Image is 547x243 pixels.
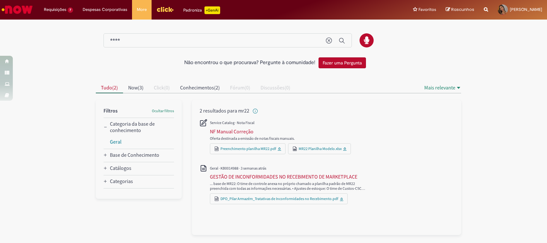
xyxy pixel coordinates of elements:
[184,60,315,66] h2: Não encontrou o que procurava? Pergunte à comunidade!
[446,7,474,13] a: Rascunhos
[204,6,220,14] p: +GenAi
[510,7,542,12] span: [PERSON_NAME]
[44,6,66,13] span: Requisições
[319,57,366,68] button: Fazer uma Pergunta
[68,7,73,13] span: 7
[1,3,34,16] img: ServiceNow
[156,4,174,14] img: click_logo_yellow_360x200.png
[419,6,436,13] span: Favoritos
[451,6,474,13] span: Rascunhos
[83,6,127,13] span: Despesas Corporativas
[183,6,220,14] div: Padroniza
[137,6,147,13] span: More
